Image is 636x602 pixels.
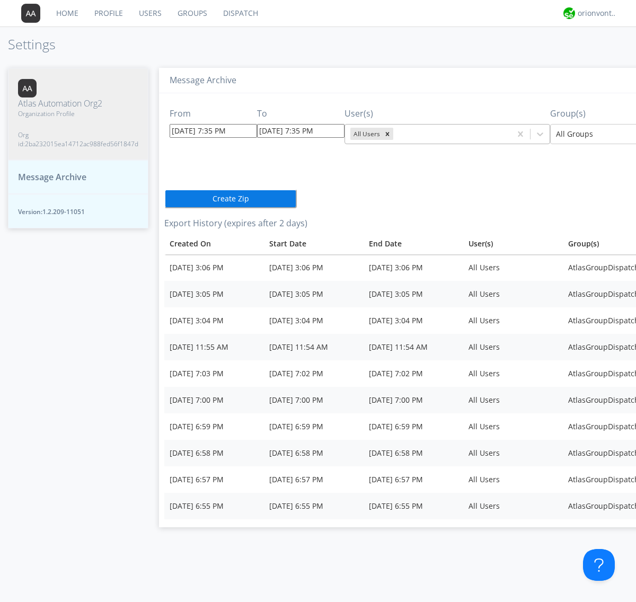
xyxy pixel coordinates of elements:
div: [DATE] 7:03 PM [170,368,259,379]
div: [DATE] 7:00 PM [269,395,358,405]
div: [DATE] 6:57 PM [369,474,458,485]
div: [DATE] 3:06 PM [170,262,259,273]
div: [DATE] 3:04 PM [369,315,458,326]
h3: From [170,109,257,119]
img: 373638.png [21,4,40,23]
div: [DATE] 3:05 PM [369,289,458,299]
h3: To [257,109,344,119]
div: Remove All Users [382,128,393,140]
div: [DATE] 6:59 PM [269,421,358,432]
div: All Users [469,448,558,458]
div: [DATE] 11:54 AM [369,342,458,352]
div: All Users [469,421,558,432]
img: 373638.png [18,79,37,98]
div: All Users [469,315,558,326]
div: [DATE] 3:05 PM [269,289,358,299]
div: [DATE] 6:57 PM [170,474,259,485]
button: Message Archive [8,160,148,194]
div: [DATE] 11:54 AM [269,342,358,352]
div: [DATE] 3:05 PM [170,289,259,299]
div: [DATE] 3:04 PM [269,315,358,326]
th: Toggle SortBy [164,233,264,254]
span: Atlas Automation Org2 [18,98,138,110]
th: User(s) [463,233,563,254]
div: All Users [350,128,382,140]
th: Toggle SortBy [264,233,364,254]
div: [DATE] 7:00 PM [369,395,458,405]
div: All Users [469,262,558,273]
div: [DATE] 6:58 PM [170,448,259,458]
iframe: Toggle Customer Support [583,549,615,581]
div: All Users [469,395,558,405]
div: [DATE] 7:00 PM [170,395,259,405]
div: [DATE] 6:55 PM [269,501,358,511]
div: [DATE] 6:55 PM [369,501,458,511]
span: Version: 1.2.209-11051 [18,207,138,216]
div: [DATE] 6:58 PM [269,448,358,458]
span: Message Archive [18,171,86,183]
div: [DATE] 11:55 AM [170,342,259,352]
div: [DATE] 6:59 PM [170,421,259,432]
div: [DATE] 6:59 PM [369,421,458,432]
div: All Users [469,474,558,485]
button: Create Zip [164,189,297,208]
div: [DATE] 6:58 PM [369,448,458,458]
h3: User(s) [344,109,550,119]
div: [DATE] 3:06 PM [369,262,458,273]
div: All Users [469,501,558,511]
button: Atlas Automation Org2Organization ProfileOrg id:2ba232015ea14712ac988fed56f1847d [8,68,148,160]
div: [DATE] 6:57 PM [269,474,358,485]
div: [DATE] 7:02 PM [369,368,458,379]
th: Toggle SortBy [364,233,463,254]
div: orionvontas+atlas+automation+org2 [578,8,617,19]
img: 29d36aed6fa347d5a1537e7736e6aa13 [563,7,575,19]
div: [DATE] 6:55 PM [170,501,259,511]
div: [DATE] 3:06 PM [269,262,358,273]
div: All Users [469,342,558,352]
span: Organization Profile [18,109,138,118]
div: [DATE] 3:04 PM [170,315,259,326]
div: All Users [469,368,558,379]
div: [DATE] 7:02 PM [269,368,358,379]
button: Version:1.2.209-11051 [8,194,148,228]
span: Org id: 2ba232015ea14712ac988fed56f1847d [18,130,138,148]
div: All Users [469,289,558,299]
